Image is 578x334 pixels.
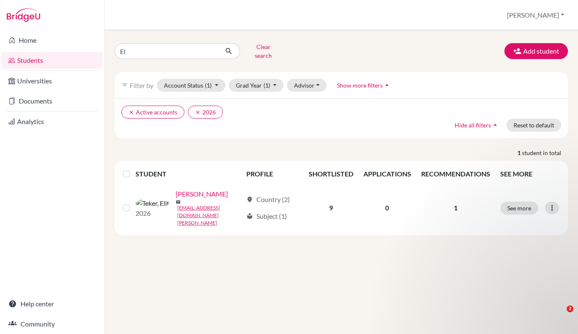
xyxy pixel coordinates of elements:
input: Find student by name... [115,43,218,59]
a: Community [2,316,102,332]
span: local_library [246,213,253,220]
button: Hide all filtersarrow_drop_up [448,119,506,132]
p: 1 [421,203,490,213]
th: RECOMMENDATIONS [416,164,495,184]
a: Students [2,52,102,69]
p: 2026 [136,208,169,218]
button: Add student [504,43,568,59]
img: Bridge-U [7,8,40,22]
i: arrow_drop_up [383,81,391,89]
th: PROFILE [241,164,304,184]
div: Country (2) [246,194,290,205]
i: filter_list [121,82,128,88]
strong: 1 [517,148,522,157]
span: (1) [263,82,270,89]
i: arrow_drop_up [491,121,499,129]
button: See more [500,202,538,215]
a: [PERSON_NAME] [176,189,228,199]
th: SEE MORE [495,164,565,184]
button: Reset to default [506,119,561,132]
button: clear2026 [188,106,223,119]
a: [EMAIL_ADDRESS][DOMAIN_NAME][PERSON_NAME] [177,204,243,227]
iframe: Intercom live chat [550,306,570,326]
span: (1) [205,82,212,89]
button: Grad Year(1) [229,79,284,92]
a: Documents [2,93,102,109]
button: clearActive accounts [121,106,184,119]
div: Subject (1) [246,211,287,221]
a: Analytics [2,113,102,130]
span: 2 [567,306,573,312]
span: location_on [246,196,253,203]
th: APPLICATIONS [358,164,416,184]
td: 9 [304,184,358,232]
button: Show more filtersarrow_drop_up [330,79,398,92]
a: Universities [2,72,102,89]
img: Teker, Elif [136,198,169,208]
td: 0 [358,184,416,232]
a: Help center [2,295,102,312]
span: Filter by [130,81,153,89]
th: STUDENT [136,164,241,184]
a: Home [2,32,102,49]
i: clear [195,109,201,115]
button: Clear search [240,40,286,62]
span: mail [176,199,181,205]
i: clear [128,109,134,115]
span: Show more filters [337,82,383,89]
th: SHORTLISTED [304,164,358,184]
button: Account Status(1) [157,79,225,92]
span: student in total [522,148,568,157]
button: Advisor [287,79,327,92]
span: Hide all filters [455,122,491,129]
button: [PERSON_NAME] [503,7,568,23]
